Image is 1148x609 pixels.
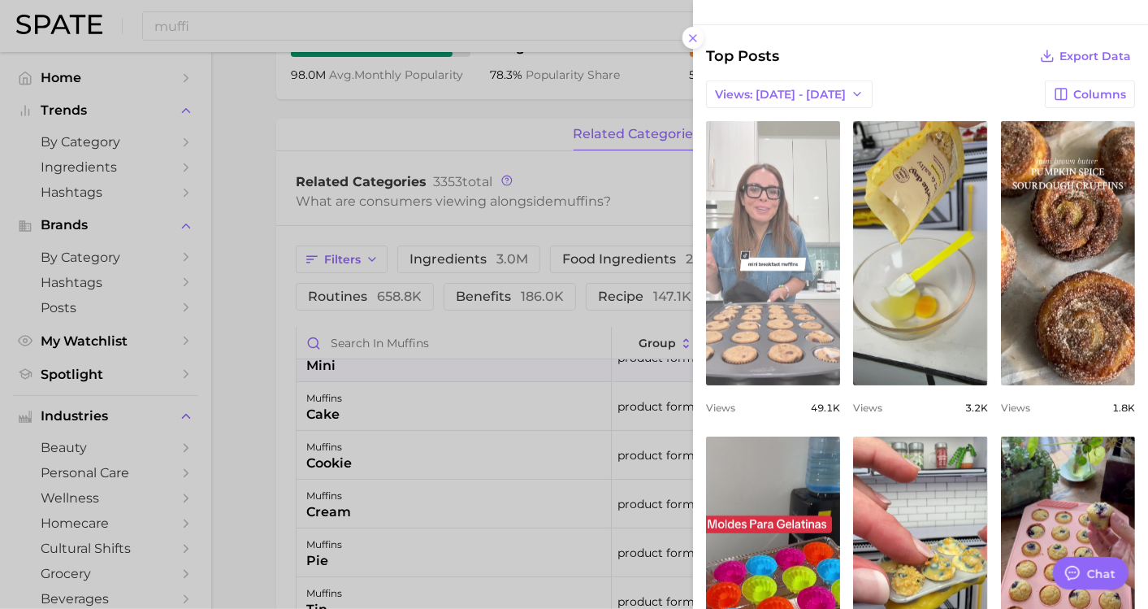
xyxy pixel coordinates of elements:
button: Columns [1045,80,1135,108]
span: Top Posts [706,45,779,67]
span: 1.8k [1112,402,1135,414]
span: Views [706,402,735,414]
button: Views: [DATE] - [DATE] [706,80,873,108]
span: Views: [DATE] - [DATE] [715,88,846,102]
span: Columns [1073,88,1126,102]
span: Views [1001,402,1030,414]
button: Export Data [1036,45,1135,67]
span: 3.2k [965,402,988,414]
span: Export Data [1059,50,1131,63]
span: Views [853,402,882,414]
span: 49.1k [811,402,840,414]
